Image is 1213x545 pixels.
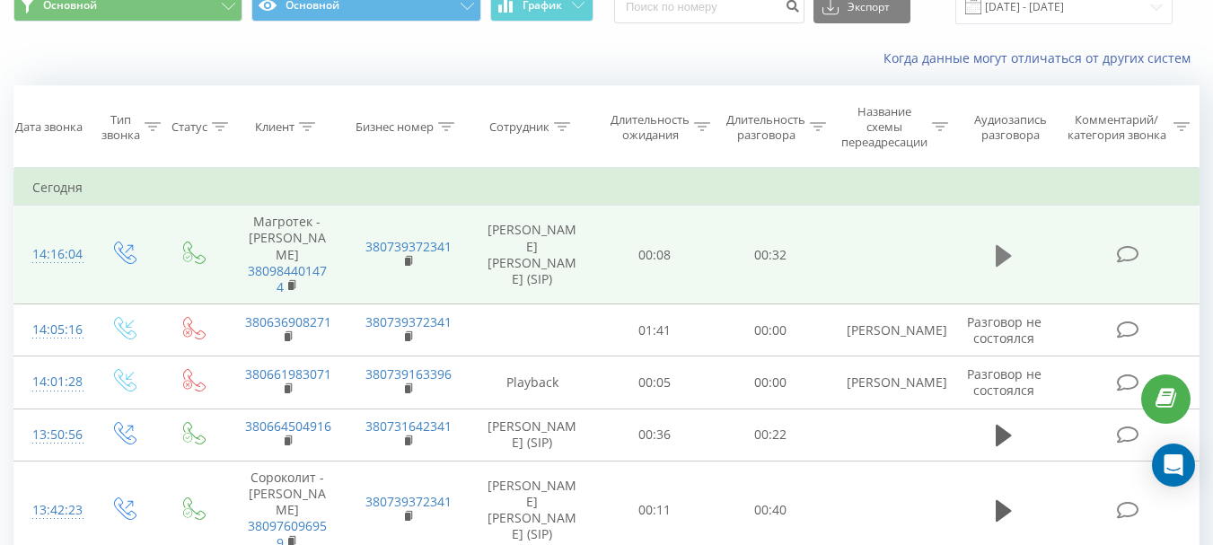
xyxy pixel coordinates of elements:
[14,170,1200,206] td: Сегодня
[365,313,452,330] a: 380739372341
[967,365,1042,399] span: Разговор не состоялся
[365,418,452,435] a: 380731642341
[883,49,1200,66] a: Когда данные могут отличаться от других систем
[15,119,83,135] div: Дата звонка
[1064,112,1169,143] div: Комментарий/категория звонка
[829,304,949,356] td: [PERSON_NAME]
[829,356,949,409] td: [PERSON_NAME]
[726,112,805,143] div: Длительность разговора
[365,493,452,510] a: 380739372341
[468,409,597,461] td: [PERSON_NAME] (SIP)
[965,112,1056,143] div: Аудиозапись разговора
[171,119,207,135] div: Статус
[713,304,829,356] td: 00:00
[32,493,70,528] div: 13:42:23
[611,112,690,143] div: Длительность ожидания
[597,304,713,356] td: 01:41
[597,409,713,461] td: 00:36
[32,365,70,400] div: 14:01:28
[967,313,1042,347] span: Разговор не состоялся
[245,365,331,382] a: 380661983071
[489,119,549,135] div: Сотрудник
[365,365,452,382] a: 380739163396
[1152,444,1195,487] div: Open Intercom Messenger
[245,313,331,330] a: 380636908271
[32,312,70,347] div: 14:05:16
[32,237,70,272] div: 14:16:04
[245,418,331,435] a: 380664504916
[713,409,829,461] td: 00:22
[713,206,829,304] td: 00:32
[32,418,70,453] div: 13:50:56
[365,238,452,255] a: 380739372341
[248,262,327,295] a: 380984401474
[713,356,829,409] td: 00:00
[468,206,597,304] td: [PERSON_NAME] [PERSON_NAME] (SIP)
[255,119,294,135] div: Клиент
[101,112,140,143] div: Тип звонка
[841,104,927,150] div: Название схемы переадресации
[356,119,434,135] div: Бизнес номер
[597,206,713,304] td: 00:08
[597,356,713,409] td: 00:05
[468,356,597,409] td: Playback
[227,206,347,304] td: Магротек - [PERSON_NAME]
